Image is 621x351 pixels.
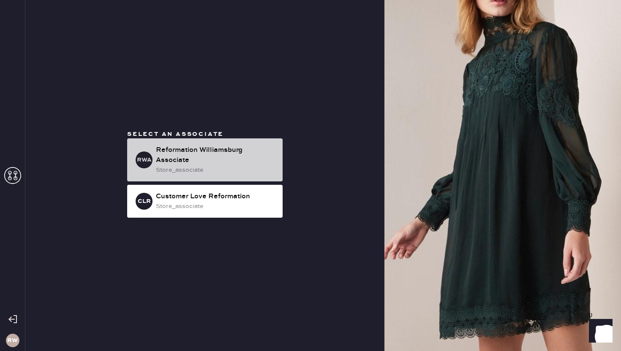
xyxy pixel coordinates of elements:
[156,192,276,202] div: Customer Love Reformation
[7,337,18,343] h3: RW
[138,198,151,204] h3: CLR
[127,130,223,138] span: Select an associate
[137,157,152,163] h3: RWA
[581,313,617,349] iframe: Front Chat
[156,202,276,211] div: store_associate
[156,145,276,165] div: Reformation Williamsburg Associate
[156,165,276,175] div: store_associate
